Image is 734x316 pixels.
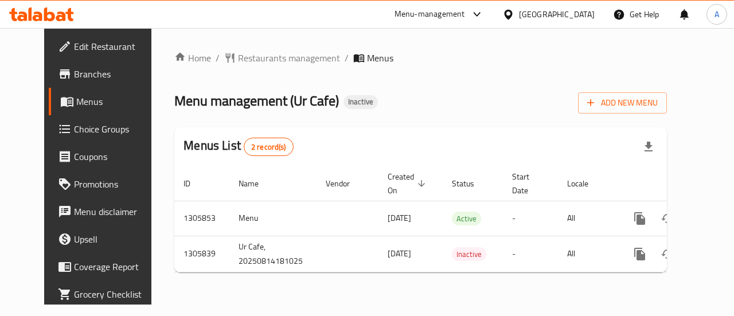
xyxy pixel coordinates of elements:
[654,205,681,232] button: Change Status
[326,177,365,190] span: Vendor
[519,8,595,21] div: [GEOGRAPHIC_DATA]
[74,150,158,163] span: Coupons
[74,205,158,219] span: Menu disclaimer
[49,143,167,170] a: Coupons
[567,177,603,190] span: Locale
[229,236,317,272] td: Ur Cafe, 20250814181025
[49,88,167,115] a: Menus
[49,170,167,198] a: Promotions
[224,51,340,65] a: Restaurants management
[635,133,662,161] div: Export file
[367,51,393,65] span: Menus
[239,177,274,190] span: Name
[452,177,489,190] span: Status
[452,248,486,261] span: Inactive
[174,236,229,272] td: 1305839
[343,95,378,109] div: Inactive
[74,40,158,53] span: Edit Restaurant
[74,67,158,81] span: Branches
[558,236,617,272] td: All
[74,287,158,301] span: Grocery Checklist
[244,142,293,153] span: 2 record(s)
[174,88,339,114] span: Menu management ( Ur Cafe )
[174,51,667,65] nav: breadcrumb
[74,260,158,274] span: Coverage Report
[395,7,465,21] div: Menu-management
[503,236,558,272] td: -
[244,138,294,156] div: Total records count
[238,51,340,65] span: Restaurants management
[74,177,158,191] span: Promotions
[503,201,558,236] td: -
[174,201,229,236] td: 1305853
[578,92,667,114] button: Add New Menu
[49,60,167,88] a: Branches
[49,33,167,60] a: Edit Restaurant
[626,240,654,268] button: more
[49,198,167,225] a: Menu disclaimer
[388,210,411,225] span: [DATE]
[587,96,658,110] span: Add New Menu
[76,95,158,108] span: Menus
[216,51,220,65] li: /
[49,253,167,280] a: Coverage Report
[183,177,205,190] span: ID
[49,115,167,143] a: Choice Groups
[345,51,349,65] li: /
[452,212,481,225] span: Active
[229,201,317,236] td: Menu
[74,232,158,246] span: Upsell
[49,280,167,308] a: Grocery Checklist
[174,51,211,65] a: Home
[452,212,481,225] div: Active
[452,247,486,261] div: Inactive
[512,170,544,197] span: Start Date
[715,8,719,21] span: A
[74,122,158,136] span: Choice Groups
[654,240,681,268] button: Change Status
[388,170,429,197] span: Created On
[49,225,167,253] a: Upsell
[558,201,617,236] td: All
[343,97,378,107] span: Inactive
[388,246,411,261] span: [DATE]
[183,137,293,156] h2: Menus List
[626,205,654,232] button: more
